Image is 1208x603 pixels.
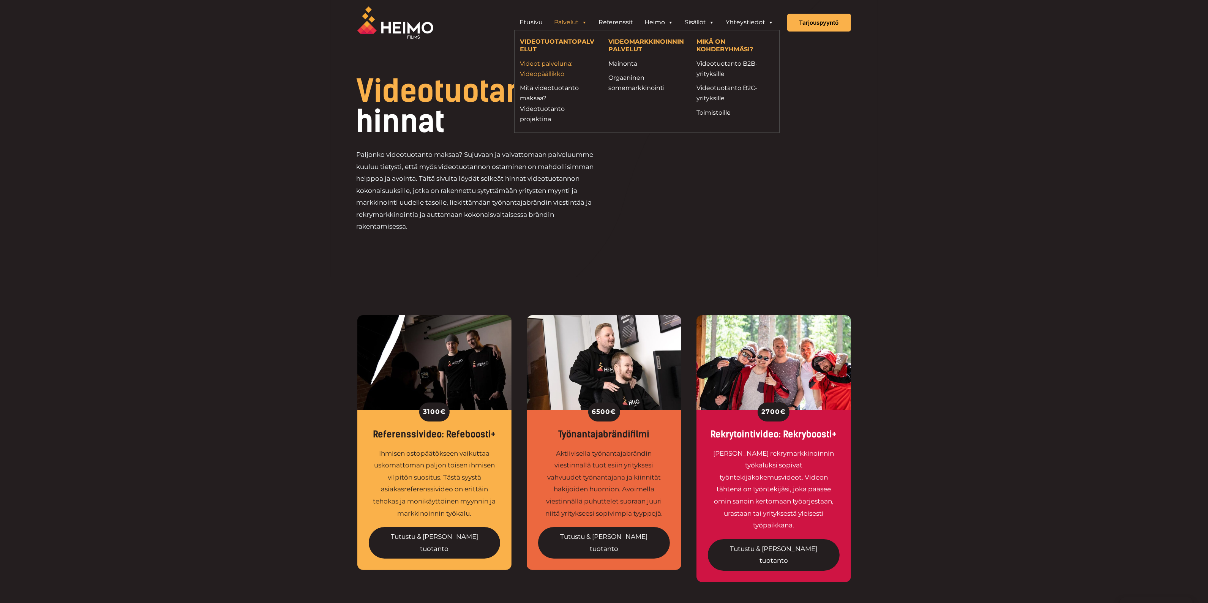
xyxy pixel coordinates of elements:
a: Videot palveluna: Videopäällikkö [520,58,597,79]
span: € [440,406,446,418]
a: Tarjouspyyntö [787,14,851,32]
a: Etusivu [514,15,549,30]
h4: VIDEOMARKKINOINNIN PALVELUT [608,38,685,54]
a: Heimo [639,15,679,30]
a: Videotuotanto B2C-yrityksille [696,83,773,103]
a: Palvelut [549,15,593,30]
img: Heimo Filmsin logo [357,6,433,39]
div: Työnantajabrändifilmi [538,429,670,440]
h4: VIDEOTUOTANTOPALVELUT [520,38,597,54]
img: Rekryvideo päästää työntekijäsi valokeilaan. [696,315,851,410]
span: € [780,406,786,418]
a: Toimistoille [696,107,773,118]
a: Mainonta [608,58,685,69]
div: 3100 [419,403,450,421]
h4: MIKÄ ON KOHDERYHMÄSI? [696,38,773,54]
a: Mitä videotuotanto maksaa?Videotuotanto projektina [520,83,597,124]
a: Tutustu & [PERSON_NAME] tuotanto [708,539,840,571]
div: 2700 [758,403,790,421]
div: 6500 [588,403,620,421]
h1: hinnat [356,76,656,137]
div: Rekrytointivideo: Rekryboosti+ [708,429,840,440]
img: Referenssivideo on myynnin työkalu. [357,315,512,410]
img: Työnantajabrändi ja sen viestintä sujuu videoilla. [527,315,681,410]
a: Videotuotanto B2B-yrityksille [696,58,773,79]
span: € [611,406,616,418]
a: Referenssit [593,15,639,30]
a: Sisällöt [679,15,720,30]
div: Referenssivideo: Refeboosti+ [369,429,501,440]
a: Yhteystiedot [720,15,780,30]
div: Ihmisen ostopäätökseen vaikuttaa uskomattoman paljon toisen ihmisen vilpitön suositus. Tästä syys... [369,448,501,519]
a: Tutustu & [PERSON_NAME] tuotanto [538,527,670,559]
div: [PERSON_NAME] rekrymarkkinoinnin työkaluksi sopivat työntekijäkokemusvideot. Videon tähtenä on ty... [708,448,840,532]
a: Orgaaninen somemarkkinointi [608,73,685,93]
a: Tutustu & [PERSON_NAME] tuotanto [369,527,501,559]
div: Aktiivisella työnantajabrändin viestinnällä tuot esiin yrityksesi vahvuudet työnantajana ja kiinn... [538,448,670,519]
p: Paljonko videotuotanto maksaa? Sujuvaan ja vaivattomaan palveluumme kuuluu tietysti, että myös vi... [356,149,604,233]
span: Videotuotannon [356,73,577,109]
aside: Header Widget 1 [510,15,783,30]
